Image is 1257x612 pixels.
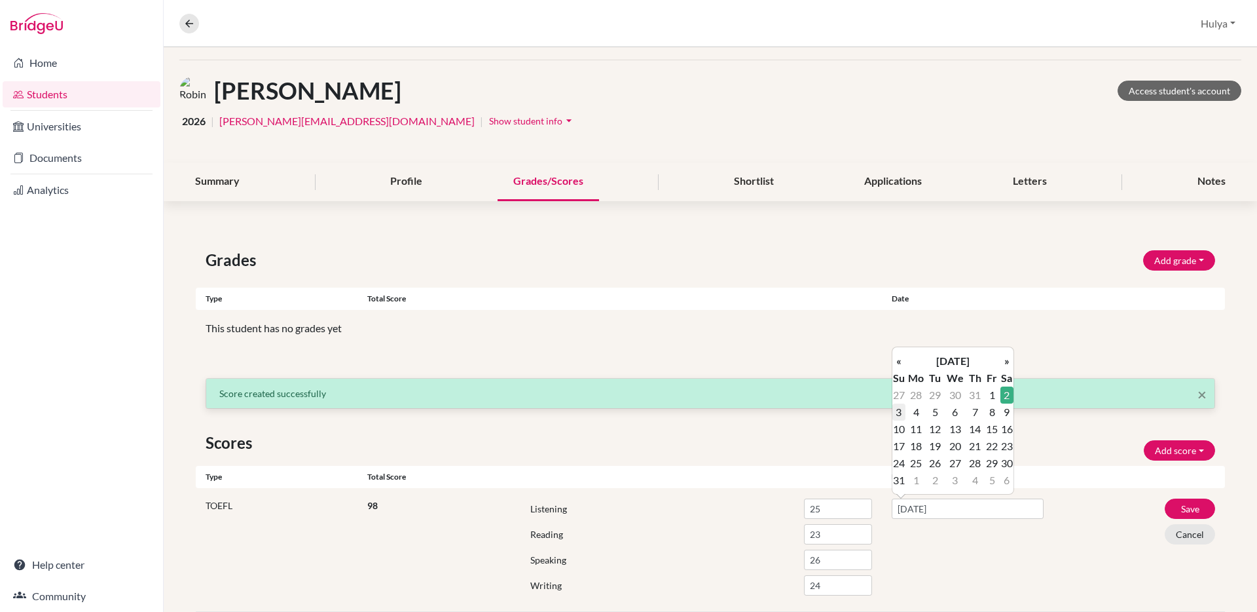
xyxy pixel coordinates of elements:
a: Analytics [3,177,160,203]
div: Letters [997,163,1063,201]
a: [PERSON_NAME][EMAIL_ADDRESS][DOMAIN_NAME] [219,113,475,129]
img: Bridge-U [10,13,63,34]
div: Summary [179,163,255,201]
span: Show student info [489,115,562,126]
td: 2 [1000,387,1013,404]
td: 5 [927,404,943,421]
td: 31 [966,387,983,404]
span: 2026 [182,113,206,129]
td: 6 [943,404,966,421]
td: 17 [892,438,905,455]
div: Type [196,471,367,483]
td: 10 [892,421,905,438]
td: 20 [943,438,966,455]
td: 28 [905,387,927,404]
td: 23 [1000,438,1013,455]
span: Grades [206,248,261,272]
label: Listening [530,502,567,516]
button: Show student infoarrow_drop_down [488,111,576,131]
img: Robin Murata's avatar [179,76,209,105]
span: | [211,113,214,129]
td: 30 [1000,455,1013,472]
td: 4 [905,404,927,421]
td: 2 [927,472,943,489]
th: Su [892,370,905,387]
div: Profile [374,163,438,201]
h1: [PERSON_NAME] [214,77,401,105]
td: 8 [984,404,1000,421]
td: 15 [984,421,1000,438]
td: 5 [984,472,1000,489]
p: Score created successfully [219,387,1201,400]
td: 31 [892,472,905,489]
th: Sa [1000,370,1013,387]
div: Type [196,293,367,305]
span: | [480,113,483,129]
button: Hulya [1195,11,1241,36]
th: Fr [984,370,1000,387]
td: 4 [966,472,983,489]
td: 29 [984,455,1000,472]
button: Cancel [1165,524,1215,545]
td: 1 [905,472,927,489]
td: 6 [1000,472,1013,489]
div: Date [882,293,1139,305]
th: Th [966,370,983,387]
div: Shortlist [718,163,790,201]
td: 21 [966,438,983,455]
div: Grades/Scores [498,163,599,201]
td: 13 [943,421,966,438]
td: 30 [943,387,966,404]
div: Total score [367,293,882,305]
td: 14 [966,421,983,438]
div: Applications [848,163,938,201]
td: 24 [892,455,905,472]
input: dd/mm/yyyy [892,499,1044,519]
span: × [1197,385,1207,404]
td: 22 [984,438,1000,455]
td: 19 [927,438,943,455]
td: 26 [927,455,943,472]
td: 3 [943,472,966,489]
td: 25 [905,455,927,472]
th: » [1000,353,1013,370]
label: Speaking [530,553,566,567]
td: 9 [1000,404,1013,421]
i: arrow_drop_down [562,114,575,127]
a: Help center [3,552,160,578]
a: Community [3,583,160,609]
th: [DATE] [905,353,1000,370]
th: Mo [905,370,927,387]
button: Save [1165,499,1215,519]
div: TOEFL [196,499,367,601]
td: 3 [892,404,905,421]
div: Notes [1182,163,1241,201]
td: 7 [966,404,983,421]
label: Writing [530,579,562,592]
td: 12 [927,421,943,438]
td: 1 [984,387,1000,404]
div: Total score [367,471,882,483]
th: Tu [927,370,943,387]
td: 16 [1000,421,1013,438]
button: Close [1197,387,1207,402]
th: « [892,353,905,370]
td: 11 [905,421,927,438]
a: Home [3,50,160,76]
a: Access student's account [1118,81,1241,101]
a: Students [3,81,160,107]
a: Documents [3,145,160,171]
div: 98 [367,499,451,601]
button: Add grade [1143,250,1215,271]
td: 29 [927,387,943,404]
div: Date [882,471,1053,483]
th: We [943,370,966,387]
td: 27 [943,455,966,472]
p: This student has no grades yet [206,320,1215,336]
td: 27 [892,387,905,404]
td: 18 [905,438,927,455]
label: Reading [530,527,563,541]
td: 28 [966,455,983,472]
button: Add score [1144,440,1215,461]
a: Universities [3,113,160,140]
